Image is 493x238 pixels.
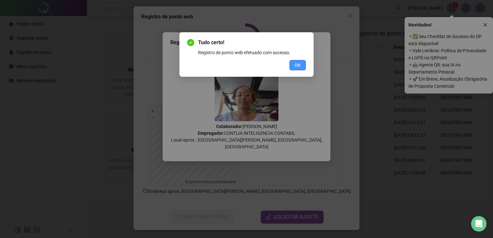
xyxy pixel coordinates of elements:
[471,216,487,232] div: Open Intercom Messenger
[187,39,194,46] span: check-circle
[289,60,306,70] button: OK
[198,49,306,56] div: Registro de ponto web efetuado com sucesso.
[198,39,306,46] span: Tudo certo!
[295,62,301,69] span: OK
